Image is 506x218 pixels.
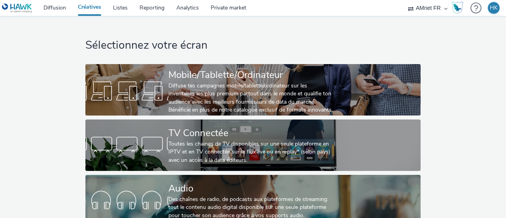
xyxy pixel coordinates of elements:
[2,3,32,13] img: undefined Logo
[168,140,334,164] div: Toutes les chaines de TV disponibles sur une seule plateforme en IPTV et en TV connectée sur le f...
[451,2,463,14] img: Hawk Academy
[85,119,421,171] a: TV ConnectéeToutes les chaines de TV disponibles sur une seule plateforme en IPTV et en TV connec...
[451,2,466,14] a: Hawk Academy
[168,126,334,140] div: TV Connectée
[168,82,334,114] div: Diffuse tes campagnes mobile/tablette/ordinateur sur les inventaires les plus premium partout dan...
[168,68,334,82] div: Mobile/Tablette/Ordinateur
[85,38,421,53] h1: Sélectionnez votre écran
[85,64,421,116] a: Mobile/Tablette/OrdinateurDiffuse tes campagnes mobile/tablette/ordinateur sur les inventaires le...
[490,2,498,14] div: HK
[168,182,334,195] div: Audio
